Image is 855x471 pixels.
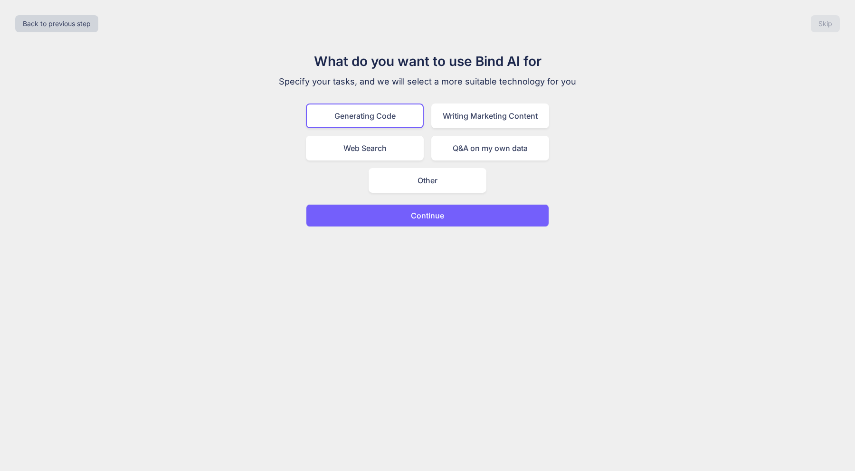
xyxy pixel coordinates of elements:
[411,210,444,221] p: Continue
[268,75,587,88] p: Specify your tasks, and we will select a more suitable technology for you
[431,104,549,128] div: Writing Marketing Content
[306,104,424,128] div: Generating Code
[811,15,840,32] button: Skip
[369,168,486,193] div: Other
[431,136,549,160] div: Q&A on my own data
[306,204,549,227] button: Continue
[268,51,587,71] h1: What do you want to use Bind AI for
[15,15,98,32] button: Back to previous step
[306,136,424,160] div: Web Search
